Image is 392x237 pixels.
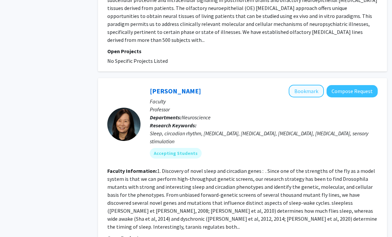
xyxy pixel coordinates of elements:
button: Add Kyunghee Koh to Bookmarks [289,85,324,97]
button: Compose Request to Kyunghee Koh [327,85,378,97]
span: Neuroscience [182,114,211,121]
p: Professor [150,105,378,113]
mat-chip: Accepting Students [150,148,202,159]
fg-read-more: 1. Discovery of novel sleep and circadian genes : . Since one of the strengths of the fly as a mo... [107,168,377,230]
span: No Specific Projects Listed [107,58,168,64]
p: Open Projects [107,47,378,55]
p: Faculty [150,97,378,105]
b: Faculty Information: [107,168,157,174]
b: Departments: [150,114,182,121]
a: [PERSON_NAME] [150,87,201,95]
iframe: Chat [5,207,28,232]
div: Sleep, circadian rhythm, [MEDICAL_DATA], [MEDICAL_DATA], [MEDICAL_DATA], [MEDICAL_DATA], sensory ... [150,129,378,145]
b: Research Keywords: [150,122,197,129]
